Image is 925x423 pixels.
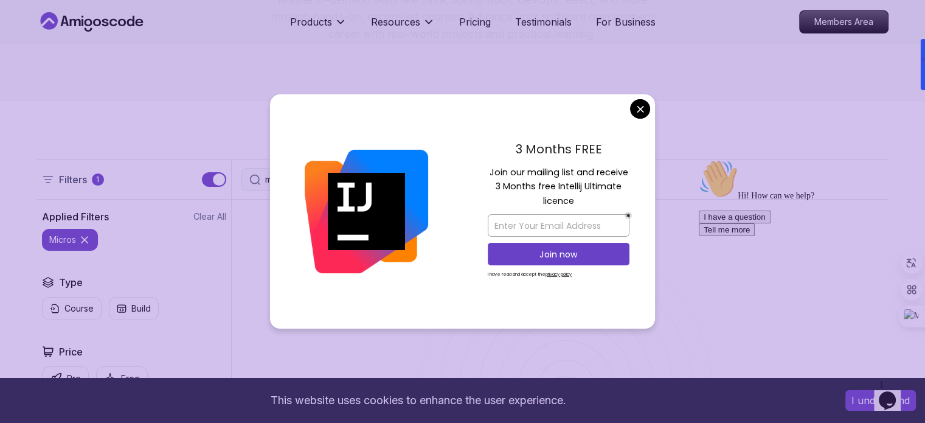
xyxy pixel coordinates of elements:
a: Members Area [799,10,889,33]
div: 👋Hi! How can we help?I have a questionTell me more [5,5,224,82]
button: Accept cookies [845,390,916,411]
button: Free [96,366,148,390]
button: micros [42,229,98,251]
a: For Business [596,15,656,29]
p: Products [290,15,332,29]
button: I have a question [5,56,77,69]
p: micros [49,234,76,246]
p: Members Area [800,11,888,33]
p: Free [121,372,140,385]
p: Build [131,302,151,315]
button: Products [290,15,347,39]
h2: Price [59,344,83,359]
p: Filters [59,172,87,187]
button: Build [109,297,159,320]
input: Search Java, React, Spring boot ... [265,173,525,186]
span: Hi! How can we help? [5,37,120,46]
div: This website uses cookies to enhance the user experience. [9,387,827,414]
p: 1 [96,175,99,184]
a: Pricing [459,15,491,29]
button: Pro [42,366,89,390]
h2: Type [59,275,83,290]
iframe: chat widget [874,374,913,411]
img: :wave: [5,5,44,44]
h2: Applied Filters [42,209,109,224]
button: Tell me more [5,69,61,82]
button: Course [42,297,102,320]
a: Testimonials [515,15,572,29]
p: Pro [67,372,81,385]
p: Course [64,302,94,315]
p: Resources [371,15,420,29]
button: Resources [371,15,435,39]
button: Clear All [193,211,226,223]
iframe: chat widget [694,155,913,368]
